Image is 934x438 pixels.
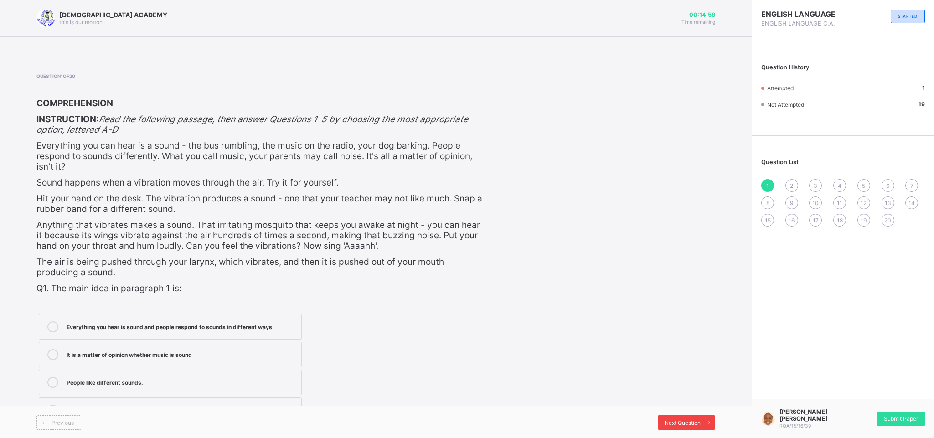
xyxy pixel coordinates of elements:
span: 16 [789,217,795,224]
div: It is a matter of opinion whether a dog's bark is a sound [67,405,297,414]
span: 14 [908,200,915,206]
div: Everything you hear is sound and people respond to sounds in different ways [67,321,297,330]
span: Everything you can hear is a sound - the bus rumbling, the music on the radio, your dog barking. ... [36,140,472,172]
span: Time remaining [681,19,715,25]
span: 4 [838,182,841,189]
span: STARTED [898,14,918,19]
span: [DEMOGRAPHIC_DATA] ACADEMY [59,11,167,19]
span: Question 1 of 20 [36,73,483,79]
b: 19 [919,101,925,108]
span: Anything that vibrates makes a sound. That irritating mosquito that keeps you awake at night - yo... [36,220,480,251]
span: 7 [910,182,913,189]
span: 5 [862,182,865,189]
span: INSTRUCTION: [36,114,99,124]
span: 17 [813,217,819,224]
span: Q1. The main idea in paragraph 1 is: [36,283,181,294]
span: 2 [790,182,793,189]
b: 1 [922,84,925,91]
span: 12 [861,200,867,206]
span: ENGLISH LANGUAGE [761,10,843,19]
span: [PERSON_NAME] [PERSON_NAME] [779,408,843,422]
span: 10 [812,200,819,206]
span: Next Question [665,419,701,426]
span: Attempted [767,85,794,92]
div: People like different sounds. [67,377,297,386]
span: 9 [790,200,793,206]
span: RQA/15/16/39 [779,423,811,428]
span: 3 [814,182,817,189]
span: The air is being pushed through your larynx, which vibrates, and then it is pushed out of your mo... [36,257,444,278]
span: Question History [761,64,809,71]
span: Not Attempted [767,101,804,108]
span: 13 [885,200,891,206]
span: Sound happens when a vibration moves through the air. Try it for yourself. [36,177,339,188]
span: Question List [761,159,799,165]
span: 8 [766,200,769,206]
span: 11 [837,200,842,206]
span: Hit your hand on the desk. The vibration produces a sound - one that your teacher may not like mu... [36,193,482,214]
span: COMPREHENSION [36,98,113,108]
span: this is our motton [59,19,103,26]
span: 15 [765,217,771,224]
span: Submit Paper [884,415,918,422]
span: 00:14:58 [681,11,715,18]
span: 6 [886,182,889,189]
span: 18 [837,217,843,224]
div: It is a matter of opinion whether music is sound [67,349,297,358]
span: 20 [884,217,891,224]
span: ENGLISH LANGUAGE C.A. [761,20,843,27]
span: Previous [52,419,74,426]
span: 1 [766,182,769,189]
span: 19 [861,217,867,224]
em: Read the following passage, then answer Questions 1-5 by choosing the most appropriate option, le... [36,114,468,135]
